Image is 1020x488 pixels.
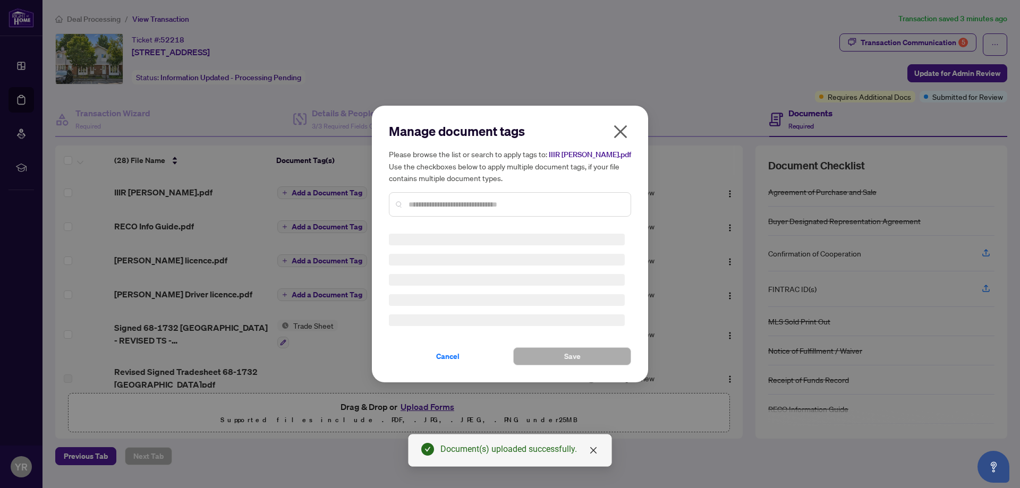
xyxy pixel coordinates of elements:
[549,150,631,159] span: IIIR [PERSON_NAME].pdf
[436,348,460,365] span: Cancel
[588,444,599,456] a: Close
[389,148,631,184] h5: Please browse the list or search to apply tags to: Use the checkboxes below to apply multiple doc...
[389,347,507,365] button: Cancel
[589,446,598,455] span: close
[389,123,631,140] h2: Manage document tags
[440,443,599,456] div: Document(s) uploaded successfully.
[421,443,434,456] span: check-circle
[612,123,629,140] span: close
[977,451,1009,483] button: Open asap
[513,347,631,365] button: Save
